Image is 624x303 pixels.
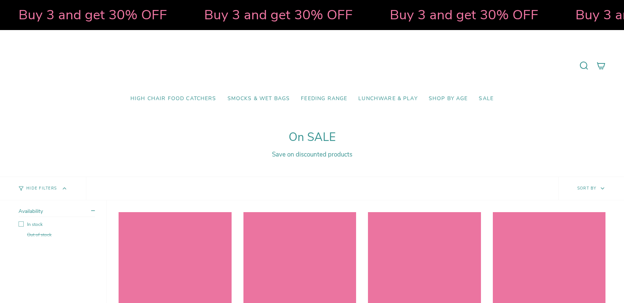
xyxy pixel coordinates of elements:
[429,96,468,102] span: Shop by Age
[130,96,216,102] span: High Chair Food Catchers
[222,90,296,108] a: Smocks & Wet Bags
[19,208,43,215] span: Availability
[473,90,499,108] a: SALE
[577,185,597,191] span: Sort by
[11,6,160,24] strong: Buy 3 and get 30% OFF
[358,96,417,102] span: Lunchware & Play
[19,221,95,227] label: In stock
[248,41,376,90] a: Mumma’s Little Helpers
[19,150,605,159] div: Save on discounted products
[423,90,474,108] a: Shop by Age
[26,187,57,191] span: Hide Filters
[479,96,494,102] span: SALE
[197,6,345,24] strong: Buy 3 and get 30% OFF
[228,96,290,102] span: Smocks & Wet Bags
[295,90,353,108] a: Feeding Range
[125,90,222,108] a: High Chair Food Catchers
[382,6,531,24] strong: Buy 3 and get 30% OFF
[353,90,423,108] a: Lunchware & Play
[19,131,605,144] h1: On SALE
[558,177,624,200] button: Sort by
[19,208,95,217] summary: Availability
[301,96,347,102] span: Feeding Range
